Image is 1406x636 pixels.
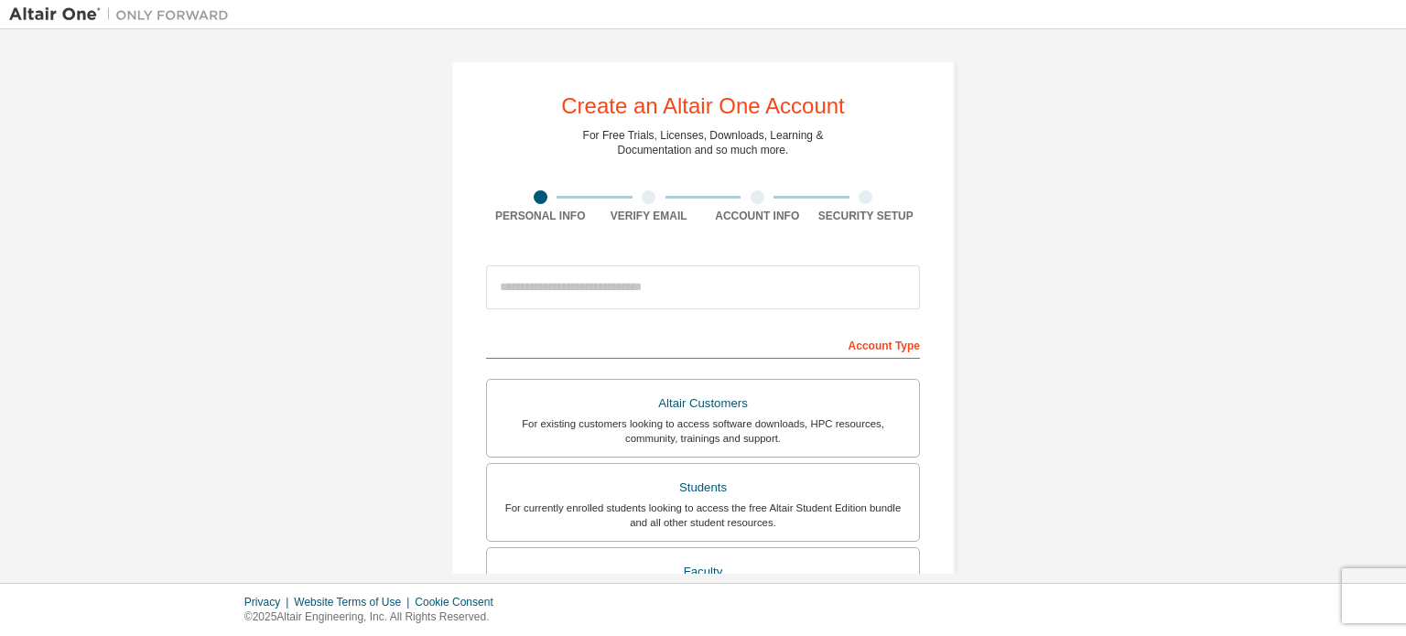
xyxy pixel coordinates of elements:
[9,5,238,24] img: Altair One
[486,329,920,359] div: Account Type
[583,128,824,157] div: For Free Trials, Licenses, Downloads, Learning & Documentation and so much more.
[415,595,503,609] div: Cookie Consent
[294,595,415,609] div: Website Terms of Use
[486,209,595,223] div: Personal Info
[498,501,908,530] div: For currently enrolled students looking to access the free Altair Student Edition bundle and all ...
[498,416,908,446] div: For existing customers looking to access software downloads, HPC resources, community, trainings ...
[498,391,908,416] div: Altair Customers
[703,209,812,223] div: Account Info
[595,209,704,223] div: Verify Email
[244,595,294,609] div: Privacy
[561,95,845,117] div: Create an Altair One Account
[244,609,504,625] p: © 2025 Altair Engineering, Inc. All Rights Reserved.
[498,475,908,501] div: Students
[498,559,908,585] div: Faculty
[812,209,921,223] div: Security Setup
